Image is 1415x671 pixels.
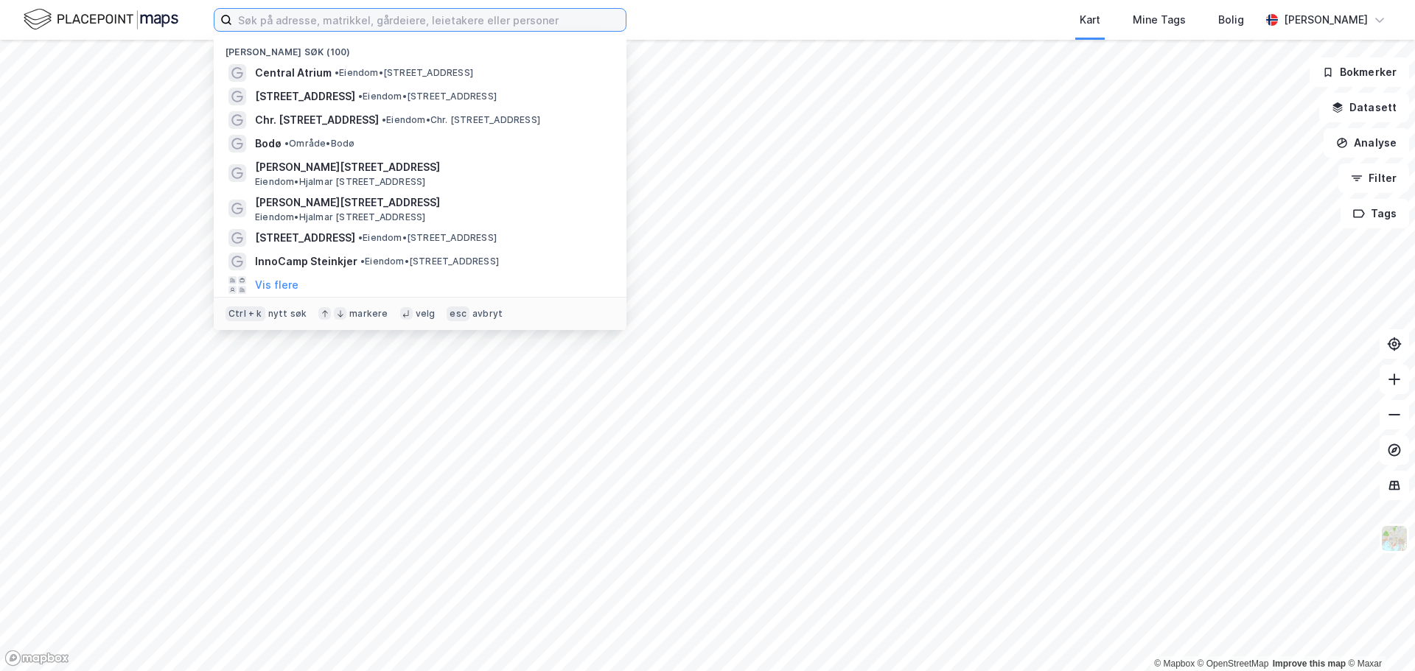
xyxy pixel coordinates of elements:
[214,35,626,61] div: [PERSON_NAME] søk (100)
[232,9,626,31] input: Søk på adresse, matrikkel, gårdeiere, leietakere eller personer
[1319,93,1409,122] button: Datasett
[416,308,436,320] div: velg
[255,176,425,188] span: Eiendom • Hjalmar [STREET_ADDRESS]
[284,138,354,150] span: Område • Bodø
[255,158,609,176] span: [PERSON_NAME][STREET_ADDRESS]
[1273,658,1346,669] a: Improve this map
[255,211,425,223] span: Eiendom • Hjalmar [STREET_ADDRESS]
[255,229,355,247] span: [STREET_ADDRESS]
[268,308,307,320] div: nytt søk
[1324,128,1409,158] button: Analyse
[1310,57,1409,87] button: Bokmerker
[447,306,469,321] div: esc
[1154,658,1195,669] a: Mapbox
[360,256,499,267] span: Eiendom • [STREET_ADDRESS]
[358,232,497,244] span: Eiendom • [STREET_ADDRESS]
[382,114,540,126] span: Eiendom • Chr. [STREET_ADDRESS]
[226,306,265,321] div: Ctrl + k
[360,256,365,267] span: •
[255,253,357,270] span: InnoCamp Steinkjer
[1380,524,1408,552] img: Z
[255,88,355,105] span: [STREET_ADDRESS]
[255,135,282,152] span: Bodø
[255,276,298,294] button: Vis flere
[1341,600,1415,671] div: Kontrollprogram for chat
[4,650,69,667] a: Mapbox homepage
[1341,600,1415,671] iframe: Chat Widget
[1341,199,1409,228] button: Tags
[335,67,339,78] span: •
[358,91,363,102] span: •
[1284,11,1368,29] div: [PERSON_NAME]
[1198,658,1269,669] a: OpenStreetMap
[255,64,332,82] span: Central Atrium
[382,114,386,125] span: •
[349,308,388,320] div: markere
[24,7,178,32] img: logo.f888ab2527a4732fd821a326f86c7f29.svg
[1218,11,1244,29] div: Bolig
[255,111,379,129] span: Chr. [STREET_ADDRESS]
[1133,11,1186,29] div: Mine Tags
[284,138,289,149] span: •
[472,308,503,320] div: avbryt
[1080,11,1100,29] div: Kart
[255,194,609,211] span: [PERSON_NAME][STREET_ADDRESS]
[358,232,363,243] span: •
[335,67,473,79] span: Eiendom • [STREET_ADDRESS]
[1338,164,1409,193] button: Filter
[358,91,497,102] span: Eiendom • [STREET_ADDRESS]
